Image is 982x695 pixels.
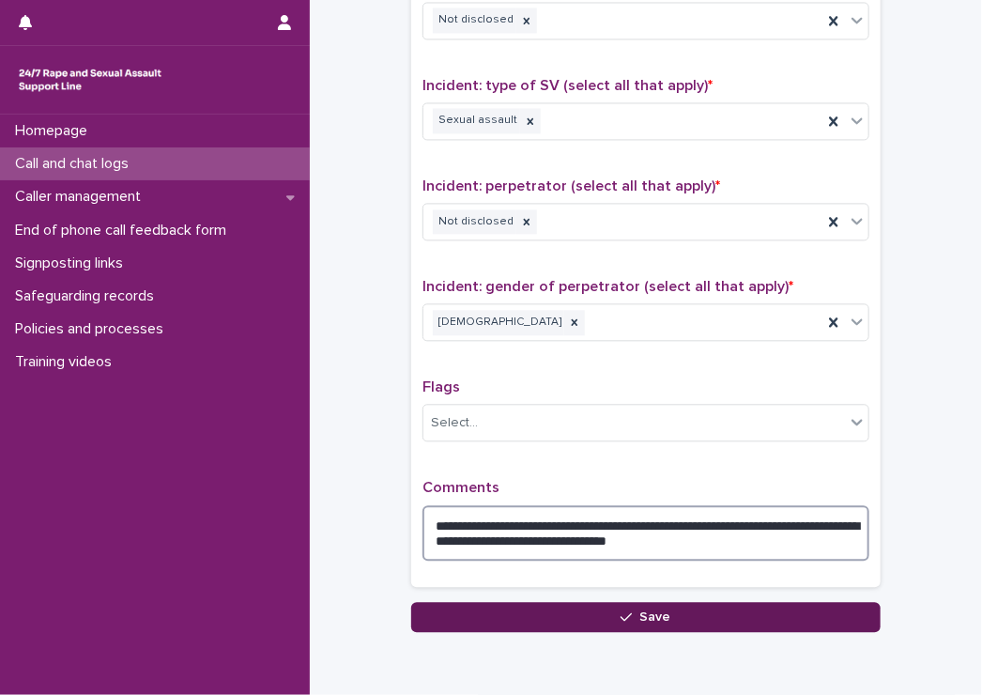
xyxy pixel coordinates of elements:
p: Homepage [8,122,102,140]
div: Not disclosed [433,209,516,235]
p: Signposting links [8,255,138,272]
div: Select... [431,413,478,433]
p: End of phone call feedback form [8,222,241,239]
span: Comments [422,480,499,495]
div: Not disclosed [433,8,516,33]
span: Save [640,610,671,624]
div: [DEMOGRAPHIC_DATA] [433,310,564,335]
span: Flags [422,379,460,394]
span: Incident: perpetrator (select all that apply) [422,178,720,193]
span: Incident: gender of perpetrator (select all that apply) [422,279,793,294]
p: Call and chat logs [8,155,144,173]
p: Safeguarding records [8,287,169,305]
div: Sexual assault [433,108,520,133]
p: Caller management [8,188,156,206]
span: Incident: type of SV (select all that apply) [422,78,713,93]
p: Policies and processes [8,320,178,338]
img: rhQMoQhaT3yELyF149Cw [15,61,165,99]
button: Save [411,602,881,632]
p: Training videos [8,353,127,371]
